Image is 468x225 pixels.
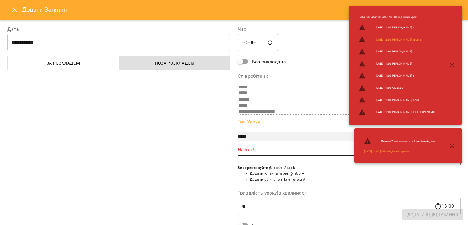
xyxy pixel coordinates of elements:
[354,106,440,118] li: [DATE] 11:00 [PERSON_NAME] и [PERSON_NAME]
[238,191,461,195] label: Тривалість уроку(в хвилинах)
[364,150,410,154] a: [DATE] 12:00 [PERSON_NAME] пробне
[22,5,461,14] h6: Додати Заняття
[123,59,227,67] span: Поза розкладом
[7,2,22,17] button: Close
[238,146,461,153] label: Назва
[250,177,461,183] li: Додати всіх клієнтів з тегом #
[354,58,440,70] li: [DATE] 11:00 [PERSON_NAME]
[376,38,422,42] a: [DATE] 12:00 [PERSON_NAME] пробне
[119,56,231,70] button: Поза розкладом
[250,171,461,177] li: Додати клієнта через @ або +
[11,59,115,67] span: За розкладом
[238,74,461,79] label: Співробітник
[354,13,440,22] li: Нова Кімната : Кімната зайнята під інший урок
[354,82,440,94] li: [DATE] 11:00 Альона В1
[238,120,461,124] label: Тип Уроку
[354,70,440,82] li: [DATE] 11:00 [PERSON_NAME] В1
[359,135,440,147] li: Кирило : У викладача в цей час інший урок
[7,56,119,70] button: За розкладом
[7,27,230,32] label: Дата
[238,27,461,32] label: Час
[252,58,286,66] span: Без викладача
[354,22,440,34] li: [DATE] 12:00 [PERSON_NAME] В1
[238,166,295,170] b: Використовуйте @ + або # щоб
[354,94,440,106] li: [DATE] 11:00 [PERSON_NAME] іспит
[354,46,440,58] li: [DATE] 11:20 [PERSON_NAME]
